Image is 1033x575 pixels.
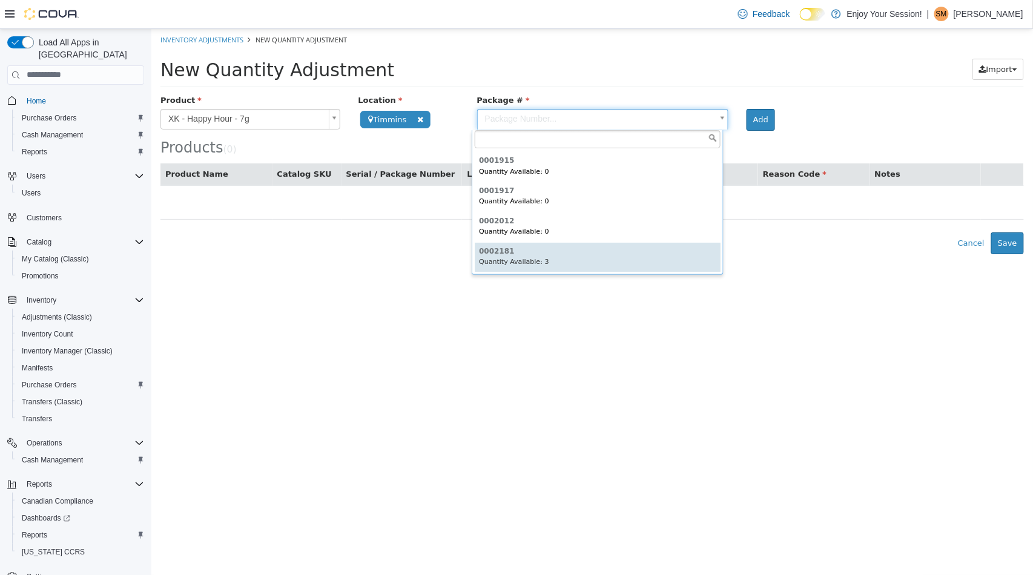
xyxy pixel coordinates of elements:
p: Enjoy Your Session! [847,7,923,21]
span: Inventory [27,295,56,305]
span: Canadian Compliance [22,496,93,506]
span: Home [27,96,46,106]
a: Purchase Orders [17,111,82,125]
button: Cash Management [12,126,149,143]
a: Manifests [17,361,58,375]
button: Inventory [22,293,61,307]
a: My Catalog (Classic) [17,252,94,266]
h6: 0002012 [328,188,565,196]
a: Reports [17,145,52,159]
span: Canadian Compliance [17,494,144,508]
span: Cash Management [22,455,83,465]
p: [PERSON_NAME] [954,7,1023,21]
span: Users [27,171,45,181]
small: Quantity Available: 3 [328,229,398,237]
button: Users [12,185,149,202]
span: Adjustments (Classic) [22,312,92,322]
a: Adjustments (Classic) [17,310,97,324]
span: Customers [22,210,144,225]
span: Operations [22,436,144,450]
a: Transfers (Classic) [17,395,87,409]
button: Reports [22,477,57,491]
a: Cash Management [17,128,88,142]
span: My Catalog (Classic) [22,254,89,264]
button: Purchase Orders [12,110,149,126]
span: Purchase Orders [22,113,77,123]
h6: 0001917 [328,158,565,166]
img: Cova [24,8,79,20]
a: Inventory Manager (Classic) [17,344,117,358]
a: Promotions [17,269,64,283]
span: Inventory [22,293,144,307]
span: Adjustments (Classic) [17,310,144,324]
span: Promotions [17,269,144,283]
button: Inventory Count [12,326,149,343]
small: Quantity Available: 0 [328,168,398,176]
span: Reports [22,477,144,491]
button: Transfers [12,410,149,427]
span: Promotions [22,271,59,281]
span: Catalog [27,237,51,247]
span: Cash Management [22,130,83,140]
button: Purchase Orders [12,376,149,393]
span: Home [22,93,144,108]
button: Users [2,168,149,185]
span: Operations [27,438,62,448]
span: Reports [27,479,52,489]
button: Catalog [22,235,56,249]
p: | [927,7,929,21]
button: Customers [2,209,149,226]
a: Home [22,94,51,108]
span: Reports [17,145,144,159]
span: Cash Management [17,128,144,142]
h6: 0001915 [328,128,565,136]
span: Dashboards [17,511,144,525]
button: Manifests [12,360,149,376]
a: Reports [17,528,52,542]
a: Canadian Compliance [17,494,98,508]
span: Transfers (Classic) [22,397,82,407]
button: Inventory Manager (Classic) [12,343,149,360]
a: Transfers [17,412,57,426]
span: [US_STATE] CCRS [22,547,85,557]
span: Transfers (Classic) [17,395,144,409]
span: Cash Management [17,453,144,467]
span: Reports [22,530,47,540]
button: Home [2,92,149,110]
button: Transfers (Classic) [12,393,149,410]
span: Purchase Orders [17,378,144,392]
a: Customers [22,211,67,225]
span: Users [22,188,41,198]
a: Dashboards [17,511,75,525]
a: Inventory Count [17,327,78,341]
span: Purchase Orders [17,111,144,125]
span: Catalog [22,235,144,249]
button: Operations [22,436,67,450]
a: [US_STATE] CCRS [17,545,90,559]
span: Washington CCRS [17,545,144,559]
span: My Catalog (Classic) [17,252,144,266]
span: SM [936,7,947,21]
button: Promotions [12,268,149,284]
span: Load All Apps in [GEOGRAPHIC_DATA] [34,36,144,61]
span: Manifests [22,363,53,373]
span: Reports [17,528,144,542]
button: Reports [12,527,149,544]
span: Inventory Count [22,329,73,339]
button: Canadian Compliance [12,493,149,510]
span: Feedback [753,8,790,20]
button: Adjustments (Classic) [12,309,149,326]
a: Users [17,186,45,200]
button: My Catalog (Classic) [12,251,149,268]
a: Purchase Orders [17,378,82,392]
span: Inventory Manager (Classic) [22,346,113,356]
button: Cash Management [12,452,149,468]
span: Inventory Manager (Classic) [17,344,144,358]
span: Manifests [17,361,144,375]
small: Quantity Available: 0 [328,139,398,146]
span: Reports [22,147,47,157]
button: Reports [12,143,149,160]
span: Users [17,186,144,200]
a: Feedback [733,2,794,26]
a: Dashboards [12,510,149,527]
